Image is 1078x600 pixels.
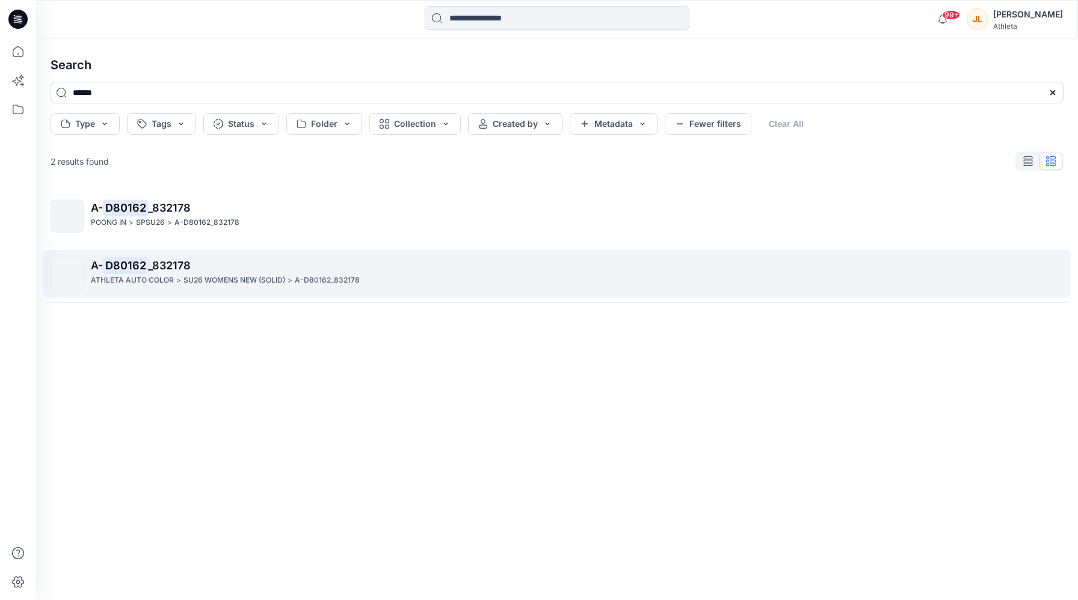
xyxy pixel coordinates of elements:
button: Tags [127,113,196,135]
span: A- [91,259,103,272]
p: 2 results found [51,155,109,168]
span: _832178 [148,201,191,214]
a: A-D80162_832178ATHLETA AUTO COLOR>SU26 WOMENS NEW (SOLID)>A-D80162_832178 [43,250,1071,298]
span: A- [91,201,103,214]
mark: D80162 [103,199,148,216]
button: Folder [286,113,362,135]
button: Metadata [570,113,658,135]
p: SPSU26 [136,216,165,229]
button: Created by [468,113,562,135]
p: ATHLETA AUTO COLOR [91,274,174,287]
button: Type [51,113,120,135]
button: Collection [369,113,461,135]
div: [PERSON_NAME] [993,7,1063,22]
span: _832178 [148,259,191,272]
button: Fewer filters [665,113,751,135]
a: A-D80162_832178POONG IN>SPSU26>A-D80162_832178 [43,192,1071,240]
div: JL [967,8,988,30]
mark: D80162 [103,257,148,274]
p: POONG IN [91,216,126,229]
p: > [129,216,134,229]
p: > [167,216,172,229]
span: 99+ [942,10,960,20]
div: Athleta [993,22,1063,31]
p: A-D80162_832178 [295,274,360,287]
button: Status [203,113,279,135]
h4: Search [41,48,1073,82]
p: SU26 WOMENS NEW (SOLID) [183,274,285,287]
p: A-D80162_832178 [174,216,239,229]
p: > [176,274,181,287]
p: > [288,274,292,287]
